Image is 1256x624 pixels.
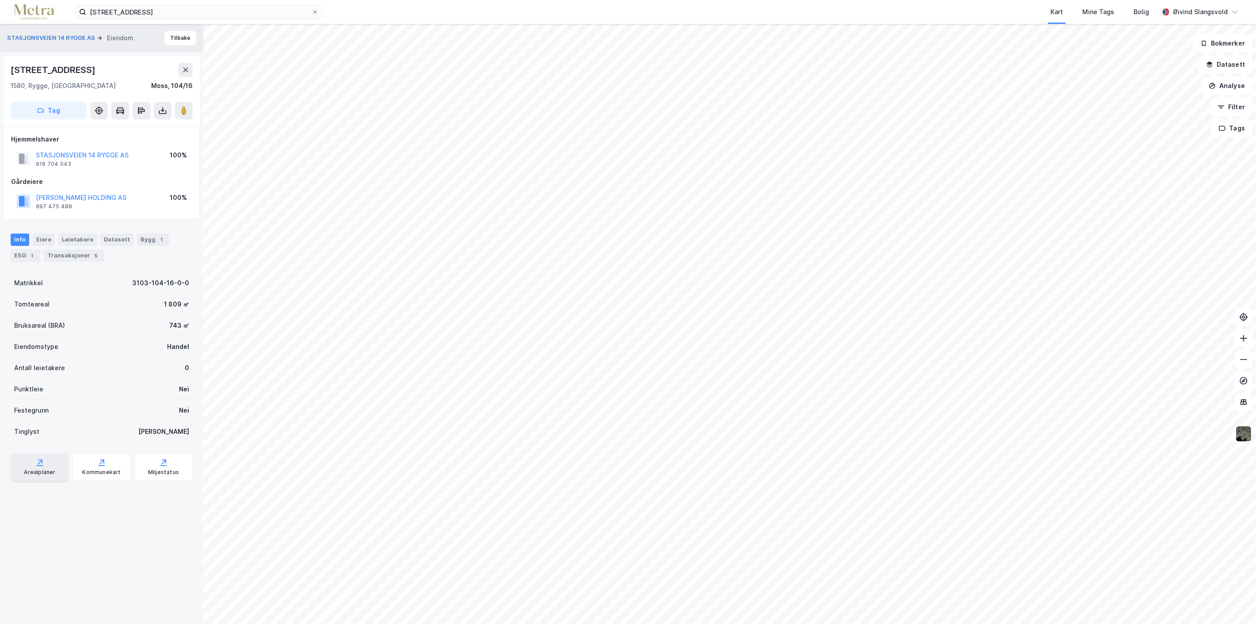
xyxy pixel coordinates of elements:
[7,34,97,42] button: STASJONSVEIEN 14 RYGGE AS
[151,80,193,91] div: Moss, 104/16
[14,363,65,373] div: Antall leietakere
[24,469,55,476] div: Arealplaner
[11,234,29,246] div: Info
[28,251,37,260] div: 1
[92,251,101,260] div: 5
[164,31,196,45] button: Tilbake
[11,80,116,91] div: 1580, Rygge, [GEOGRAPHIC_DATA]
[33,234,55,246] div: Eiere
[14,426,39,437] div: Tinglyst
[58,234,97,246] div: Leietakere
[82,469,121,476] div: Kommunekart
[14,278,43,288] div: Matrikkel
[1201,77,1252,95] button: Analyse
[36,161,71,168] div: 918 704 043
[164,299,189,310] div: 1 809 ㎡
[11,134,192,145] div: Hjemmelshaver
[1210,98,1252,116] button: Filter
[11,102,87,119] button: Tag
[137,234,170,246] div: Bygg
[1082,7,1114,17] div: Mine Tags
[36,203,72,210] div: 997 475 488
[11,63,97,77] div: [STREET_ADDRESS]
[1050,7,1063,17] div: Kart
[185,363,189,373] div: 0
[14,4,54,20] img: metra-logo.256734c3b2bbffee19d4.png
[157,235,166,244] div: 1
[169,320,189,331] div: 743 ㎡
[100,234,133,246] div: Datasett
[1212,582,1256,624] iframe: Chat Widget
[148,469,179,476] div: Miljøstatus
[179,405,189,416] div: Nei
[11,176,192,187] div: Gårdeiere
[132,278,189,288] div: 3103-104-16-0-0
[44,249,104,262] div: Transaksjoner
[1235,425,1252,442] img: 9k=
[138,426,189,437] div: [PERSON_NAME]
[14,320,65,331] div: Bruksareal (BRA)
[86,5,312,19] input: Søk på adresse, matrikkel, gårdeiere, leietakere eller personer
[1193,34,1252,52] button: Bokmerker
[1173,7,1228,17] div: Øivind Slangsvold
[107,33,133,43] div: Eiendom
[11,249,40,262] div: ESG
[14,341,58,352] div: Eiendomstype
[1211,119,1252,137] button: Tags
[167,341,189,352] div: Handel
[1134,7,1149,17] div: Bolig
[170,150,187,161] div: 100%
[14,384,43,394] div: Punktleie
[1212,582,1256,624] div: Kontrollprogram for chat
[14,405,49,416] div: Festegrunn
[170,192,187,203] div: 100%
[1199,56,1252,73] button: Datasett
[179,384,189,394] div: Nei
[14,299,49,310] div: Tomteareal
